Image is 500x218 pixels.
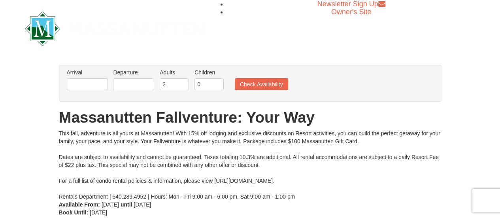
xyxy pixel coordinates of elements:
strong: Available From: [59,201,100,208]
div: This fall, adventure is all yours at Massanutten! With 15% off lodging and exclusive discounts on... [59,129,442,201]
img: Massanutten Resort Logo [25,11,206,46]
span: [DATE] [102,201,119,208]
button: Check Availability [235,78,288,90]
a: Massanutten Resort [25,18,206,37]
h1: Massanutten Fallventure: Your Way [59,110,442,125]
strong: until [121,201,132,208]
a: Owner's Site [331,8,371,16]
label: Adults [160,68,189,76]
label: Arrival [67,68,108,76]
label: Children [194,68,224,76]
label: Departure [113,68,154,76]
strong: Book Until: [59,209,89,216]
span: [DATE] [90,209,107,216]
span: [DATE] [134,201,151,208]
